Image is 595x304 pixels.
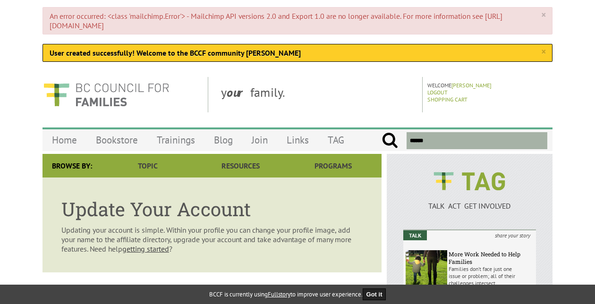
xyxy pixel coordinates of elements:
div: Browse By: [42,154,102,177]
a: Trainings [147,129,204,151]
a: [PERSON_NAME] [451,82,492,89]
p: TALK ACT GET INVOLVED [403,201,536,211]
i: share your story [489,230,536,240]
h4: Description [168,284,382,297]
input: Submit [382,132,398,149]
a: × [541,47,545,57]
a: Fullstory [268,290,290,298]
div: y family. [213,77,423,112]
a: Home [42,129,86,151]
a: × [541,10,545,20]
article: Updating your account is simple. Within your profile you can change your profile image, add your ... [42,177,382,272]
div: An error occurred: <class 'mailchimp.Error'> - Mailchimp API versions 2.0 and Export 1.0 are no l... [42,7,552,34]
a: TALK ACT GET INVOLVED [403,192,536,211]
strong: our [227,84,250,100]
img: BC Council for FAMILIES [42,77,170,112]
a: getting started [122,244,169,253]
h6: More Work Needed to Help Families [449,250,534,265]
a: Resources [194,154,287,177]
a: Blog [204,129,242,151]
a: Programs [287,154,380,177]
a: Topic [102,154,194,177]
p: Families don’t face just one issue or problem; all of their challenges intersect. [449,265,534,287]
div: User created successfully! Welcome to the BCCF community [PERSON_NAME] [42,44,552,62]
a: Shopping Cart [427,96,467,103]
p: Welcome [427,82,550,89]
a: Bookstore [86,129,147,151]
a: Logout [427,89,448,96]
a: TAG [318,129,354,151]
em: Talk [403,230,427,240]
img: BCCF's TAG Logo [427,163,512,199]
h1: Update Your Account [61,196,363,221]
button: Got it [363,288,386,300]
a: Links [277,129,318,151]
a: Join [242,129,277,151]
